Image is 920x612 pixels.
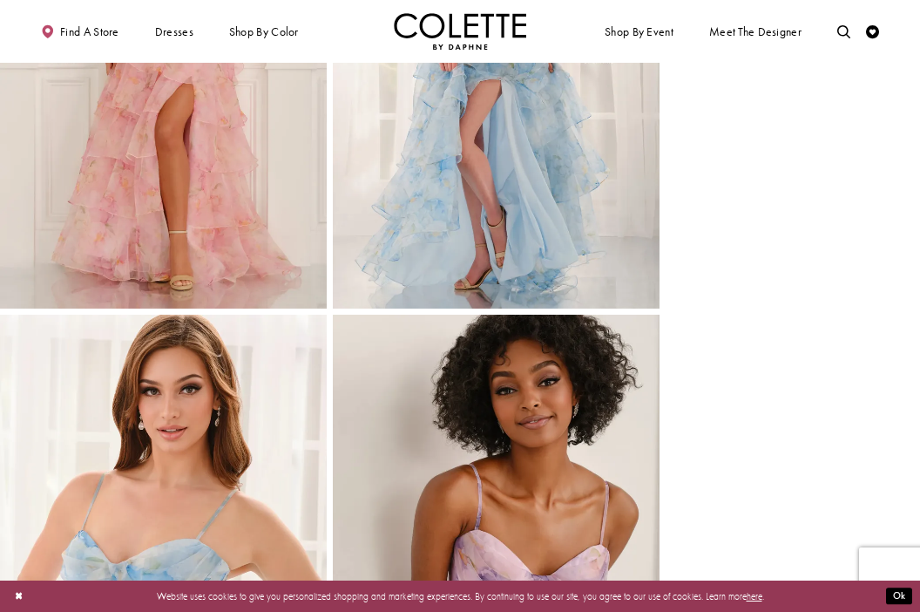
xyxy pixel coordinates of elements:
a: Meet the designer [706,13,805,50]
a: here [747,590,762,602]
span: Meet the designer [709,25,802,38]
span: Shop By Event [601,13,676,50]
a: Check Wishlist [862,13,883,50]
span: Dresses [155,25,193,38]
span: Find a store [60,25,119,38]
p: Website uses cookies to give you personalized shopping and marketing experiences. By continuing t... [95,588,825,605]
a: Visit Home Page [394,13,526,50]
span: Shop by color [226,13,301,50]
span: Shop By Event [605,25,673,38]
button: Submit Dialog [886,588,912,605]
img: Colette by Daphne [394,13,526,50]
span: Dresses [152,13,197,50]
a: Find a store [37,13,122,50]
button: Close Dialog [8,585,30,609]
span: Shop by color [229,25,299,38]
a: Toggle search [834,13,854,50]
